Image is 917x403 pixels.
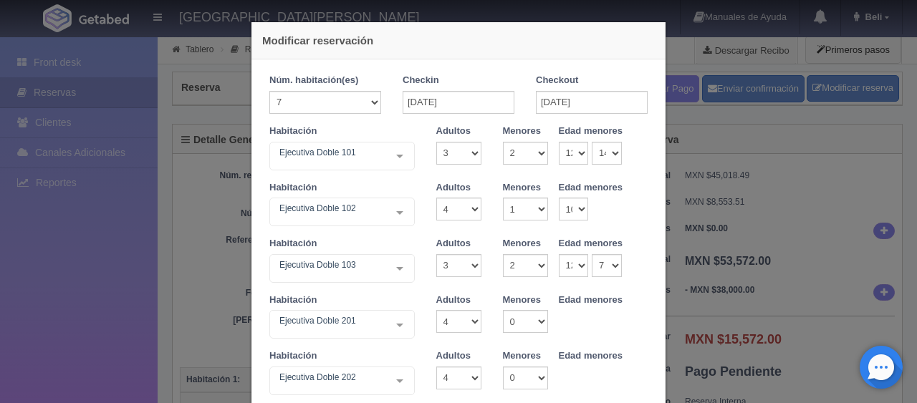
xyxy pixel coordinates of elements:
[276,258,385,272] span: Ejecutiva Doble 103
[436,349,471,363] label: Adultos
[269,293,317,307] label: Habitación
[269,181,317,195] label: Habitación
[436,293,471,307] label: Adultos
[269,349,317,363] label: Habitación
[536,74,578,87] label: Checkout
[503,125,541,138] label: Menores
[503,349,541,363] label: Menores
[436,125,471,138] label: Adultos
[503,237,541,251] label: Menores
[559,181,623,195] label: Edad menores
[269,125,317,138] label: Habitación
[276,258,284,281] input: Seleccionar hab.
[276,201,385,215] span: Ejecutiva Doble 102
[269,237,317,251] label: Habitación
[403,91,514,114] input: DD-MM-AAAA
[276,145,385,160] span: Ejecutiva Doble 101
[559,293,623,307] label: Edad menores
[276,370,284,393] input: Seleccionar hab.
[262,33,655,48] h4: Modificar reservación
[403,74,439,87] label: Checkin
[436,237,471,251] label: Adultos
[559,349,623,363] label: Edad menores
[503,293,541,307] label: Menores
[559,125,623,138] label: Edad menores
[559,237,623,251] label: Edad menores
[276,314,284,336] input: Seleccionar hab.
[276,314,385,328] span: Ejecutiva Doble 201
[276,145,284,168] input: Seleccionar hab.
[276,370,385,384] span: Ejecutiva Doble 202
[436,181,471,195] label: Adultos
[269,74,358,87] label: Núm. habitación(es)
[276,201,284,224] input: Seleccionar hab.
[503,181,541,195] label: Menores
[536,91,648,114] input: DD-MM-AAAA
